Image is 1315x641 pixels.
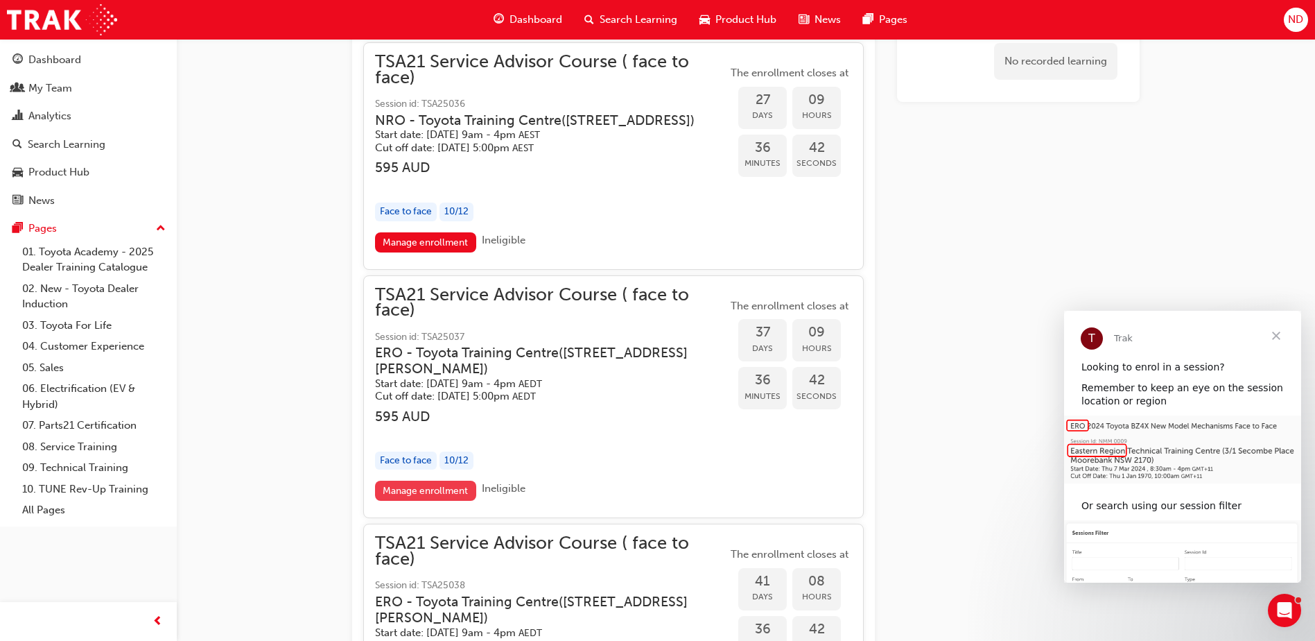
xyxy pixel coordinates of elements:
[994,43,1117,80] div: No recorded learning
[375,594,705,626] h3: ERO - Toyota Training Centre ( [STREET_ADDRESS][PERSON_NAME] )
[512,142,534,154] span: Australian Eastern Standard Time AEST
[519,129,540,141] span: Australian Eastern Standard Time AEST
[727,298,852,314] span: The enrollment closes at
[738,589,787,605] span: Days
[375,287,727,318] span: TSA21 Service Advisor Course ( face to face)
[17,457,171,479] a: 09. Technical Training
[787,6,852,34] a: news-iconNews
[12,195,23,207] span: news-icon
[375,54,727,85] span: TSA21 Service Advisor Course ( face to face)
[792,589,841,605] span: Hours
[375,481,476,501] a: Manage enrollment
[17,415,171,436] a: 07. Parts21 Certification
[6,44,171,216] button: DashboardMy TeamAnalyticsSearch LearningProduct HubNews
[738,92,787,108] span: 27
[375,330,727,345] span: Session id: TSA25037
[375,128,705,142] h5: Start date: [DATE] 9am - 4pm
[688,6,787,34] a: car-iconProduct Hub
[738,155,787,171] span: Minutes
[512,391,536,402] span: Australian Eastern Daylight Time AEDT
[156,220,166,238] span: up-icon
[375,409,727,425] h3: 595 AUD
[17,436,171,458] a: 08. Service Training
[482,6,573,34] a: guage-iconDashboard
[7,4,117,35] img: Trak
[699,11,710,28] span: car-icon
[792,108,841,123] span: Hours
[6,132,171,157] a: Search Learning
[792,325,841,341] span: 09
[1284,8,1308,32] button: ND
[600,12,677,28] span: Search Learning
[439,452,473,470] div: 10 / 12
[375,452,437,470] div: Face to face
[1064,311,1301,583] iframe: Intercom live chat message
[799,11,809,28] span: news-icon
[792,140,841,156] span: 42
[12,139,22,151] span: search-icon
[28,137,105,153] div: Search Learning
[6,216,171,241] button: Pages
[375,390,705,403] h5: Cut off date: [DATE] 5:00pm
[375,142,705,155] h5: Cut off date: [DATE] 5:00pm
[28,108,71,124] div: Analytics
[519,627,542,639] span: Australian Eastern Daylight Time AEDT
[792,574,841,590] span: 08
[738,325,787,341] span: 37
[727,65,852,81] span: The enrollment closes at
[28,52,81,68] div: Dashboard
[738,388,787,404] span: Minutes
[482,482,525,495] span: Ineligible
[482,234,525,246] span: Ineligible
[17,479,171,500] a: 10. TUNE Rev-Up Training
[12,223,23,235] span: pages-icon
[1268,594,1301,627] iframe: Intercom live chat
[375,377,705,391] h5: Start date: [DATE] 9am - 4pm
[12,166,23,179] span: car-icon
[375,112,705,128] h3: NRO - Toyota Training Centre ( [STREET_ADDRESS] )
[12,54,23,67] span: guage-icon
[519,378,542,390] span: Australian Eastern Daylight Time AEDT
[727,547,852,563] span: The enrollment closes at
[573,6,688,34] a: search-iconSearch Learning
[375,345,705,377] h3: ERO - Toyota Training Centre ( [STREET_ADDRESS][PERSON_NAME] )
[510,12,562,28] span: Dashboard
[738,622,787,638] span: 36
[17,315,171,336] a: 03. Toyota For Life
[375,96,727,112] span: Session id: TSA25036
[17,357,171,379] a: 05. Sales
[815,12,841,28] span: News
[375,536,727,567] span: TSA21 Service Advisor Course ( face to face)
[792,388,841,404] span: Seconds
[17,378,171,415] a: 06. Electrification (EV & Hybrid)
[1288,12,1303,28] span: ND
[738,574,787,590] span: 41
[6,76,171,101] a: My Team
[375,287,852,507] button: TSA21 Service Advisor Course ( face to face)Session id: TSA25037ERO - Toyota Training Centre([STR...
[17,499,171,521] a: All Pages
[375,203,437,221] div: Face to face
[792,341,841,357] span: Hours
[863,11,873,28] span: pages-icon
[17,336,171,357] a: 04. Customer Experience
[375,54,852,257] button: TSA21 Service Advisor Course ( face to face)Session id: TSA25036NRO - Toyota Training Centre([STR...
[153,613,163,631] span: prev-icon
[28,193,55,209] div: News
[852,6,918,34] a: pages-iconPages
[375,160,727,176] h3: 595 AUD
[6,103,171,129] a: Analytics
[6,47,171,73] a: Dashboard
[375,626,705,640] h5: Start date: [DATE] 9am - 4pm
[738,373,787,388] span: 36
[738,108,787,123] span: Days
[375,578,727,594] span: Session id: TSA25038
[12,83,23,95] span: people-icon
[738,341,787,357] span: Days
